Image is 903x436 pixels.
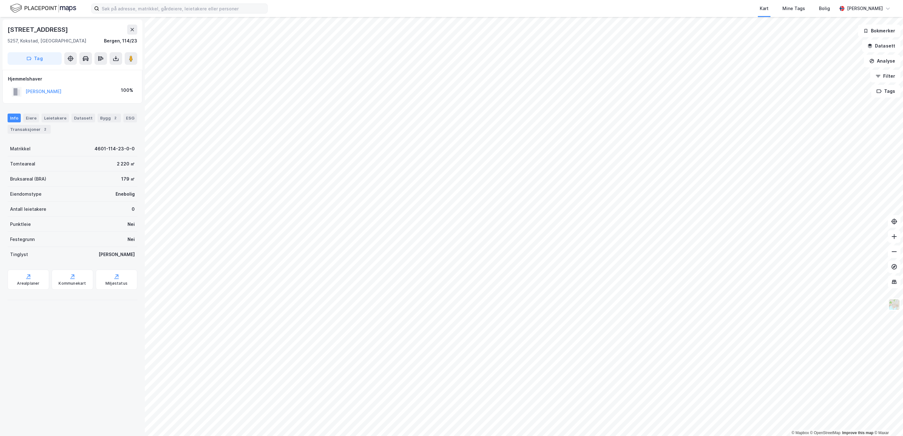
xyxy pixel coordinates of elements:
div: Kommunekart [59,281,86,286]
div: Transaksjoner [8,125,51,134]
div: Kontrollprogram for chat [872,406,903,436]
div: 2 [112,115,118,121]
div: Nei [128,236,135,243]
div: [PERSON_NAME] [99,251,135,258]
a: Improve this map [842,431,873,435]
div: Nei [128,221,135,228]
div: 4601-114-23-0-0 [94,145,135,153]
iframe: Chat Widget [872,406,903,436]
a: Mapbox [792,431,809,435]
div: Bruksareal (BRA) [10,175,46,183]
div: Eiere [23,114,39,122]
a: OpenStreetMap [810,431,841,435]
div: 100% [121,87,133,94]
div: Tomteareal [10,160,35,168]
div: Eiendomstype [10,190,42,198]
div: [STREET_ADDRESS] [8,25,69,35]
img: logo.f888ab2527a4732fd821a326f86c7f29.svg [10,3,76,14]
div: Miljøstatus [105,281,128,286]
button: Datasett [862,40,900,52]
div: Tinglyst [10,251,28,258]
input: Søk på adresse, matrikkel, gårdeiere, leietakere eller personer [99,4,267,13]
div: Bergen, 114/23 [104,37,137,45]
div: Bolig [819,5,830,12]
button: Tags [871,85,900,98]
div: Datasett [71,114,95,122]
div: ESG [123,114,137,122]
div: Antall leietakere [10,205,46,213]
button: Bokmerker [858,25,900,37]
div: 2 [42,126,48,132]
div: 5257, Kokstad, [GEOGRAPHIC_DATA] [8,37,86,45]
div: Hjemmelshaver [8,75,137,83]
div: Enebolig [116,190,135,198]
div: Bygg [98,114,121,122]
button: Analyse [864,55,900,67]
div: Kart [760,5,769,12]
button: Tag [8,52,62,65]
div: Arealplaner [17,281,39,286]
div: 0 [132,205,135,213]
div: Mine Tags [782,5,805,12]
div: Leietakere [42,114,69,122]
div: Punktleie [10,221,31,228]
div: 179 ㎡ [121,175,135,183]
div: [PERSON_NAME] [847,5,883,12]
div: 2 220 ㎡ [117,160,135,168]
img: Z [888,299,900,310]
div: Festegrunn [10,236,35,243]
div: Info [8,114,21,122]
div: Matrikkel [10,145,31,153]
button: Filter [870,70,900,82]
